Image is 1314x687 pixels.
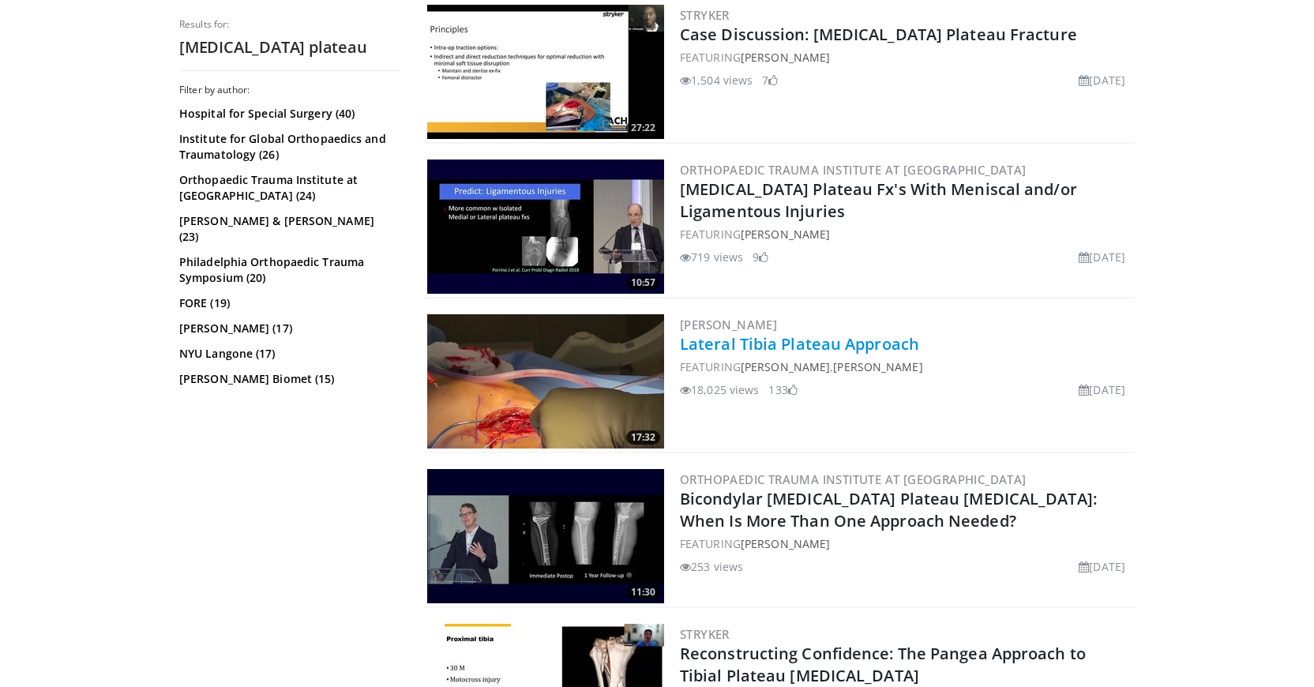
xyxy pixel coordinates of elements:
a: [PERSON_NAME] [741,50,830,65]
a: [PERSON_NAME] Biomet (15) [179,371,396,387]
a: Orthopaedic Trauma Institute at [GEOGRAPHIC_DATA] (24) [179,172,396,204]
a: [PERSON_NAME] [741,227,830,242]
div: FEATURING [680,49,1132,66]
a: Bicondylar [MEDICAL_DATA] Plateau [MEDICAL_DATA]: When Is More Than One Approach Needed? [680,488,1097,531]
a: 11:30 [427,469,664,603]
li: [DATE] [1079,558,1125,575]
a: [PERSON_NAME] & [PERSON_NAME] (23) [179,213,396,245]
a: 27:22 [427,5,664,139]
div: FEATURING , [680,359,1132,375]
h3: Filter by author: [179,84,400,96]
a: Reconstructing Confidence: The Pangea Approach to Tibial Plateau [MEDICAL_DATA] [680,643,1086,686]
li: 9 [753,249,768,265]
a: [PERSON_NAME] [833,359,922,374]
a: [PERSON_NAME] [741,359,830,374]
a: Hospital for Special Surgery (40) [179,106,396,122]
a: [PERSON_NAME] [680,317,777,332]
a: [PERSON_NAME] (17) [179,321,396,336]
a: FORE (19) [179,295,396,311]
a: Lateral Tibia Plateau Approach [680,333,919,355]
img: 5e9141a8-d631-4ecd-8eed-c1227c323c1b.300x170_q85_crop-smart_upscale.jpg [427,314,664,449]
a: 10:57 [427,160,664,294]
span: 11:30 [626,585,660,599]
a: Philadelphia Orthopaedic Trauma Symposium (20) [179,254,396,286]
li: [DATE] [1079,381,1125,398]
div: FEATURING [680,226,1132,242]
p: Results for: [179,18,400,31]
a: Orthopaedic Trauma Institute at [GEOGRAPHIC_DATA] [680,471,1027,487]
li: 719 views [680,249,743,265]
div: FEATURING [680,535,1132,552]
a: [MEDICAL_DATA] Plateau Fx's With Meniscal and/or Ligamentous Injuries [680,178,1077,222]
h2: [MEDICAL_DATA] plateau [179,37,400,58]
img: a1416b5e-9174-42b5-ac56-941f39552834.300x170_q85_crop-smart_upscale.jpg [427,5,664,139]
span: 17:32 [626,430,660,445]
a: NYU Langone (17) [179,346,396,362]
a: Stryker [680,7,730,23]
img: 7024766d-7500-4fcd-b8c6-0cc5818d5fbb.300x170_q85_crop-smart_upscale.jpg [427,469,664,603]
a: Institute for Global Orthopaedics and Traumatology (26) [179,131,396,163]
li: 18,025 views [680,381,759,398]
img: 8815fa6c-9f6c-425b-bf9d-b9a9a8d65e9f.300x170_q85_crop-smart_upscale.jpg [427,160,664,294]
li: [DATE] [1079,249,1125,265]
span: 27:22 [626,121,660,135]
a: 17:32 [427,314,664,449]
li: 253 views [680,558,743,575]
li: 1,504 views [680,72,753,88]
span: 10:57 [626,276,660,290]
a: Case Discussion: [MEDICAL_DATA] Plateau Fracture [680,24,1077,45]
a: [PERSON_NAME] [741,536,830,551]
a: Orthopaedic Trauma Institute at [GEOGRAPHIC_DATA] [680,162,1027,178]
li: 133 [768,381,797,398]
li: [DATE] [1079,72,1125,88]
li: 7 [762,72,778,88]
a: Stryker [680,626,730,642]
